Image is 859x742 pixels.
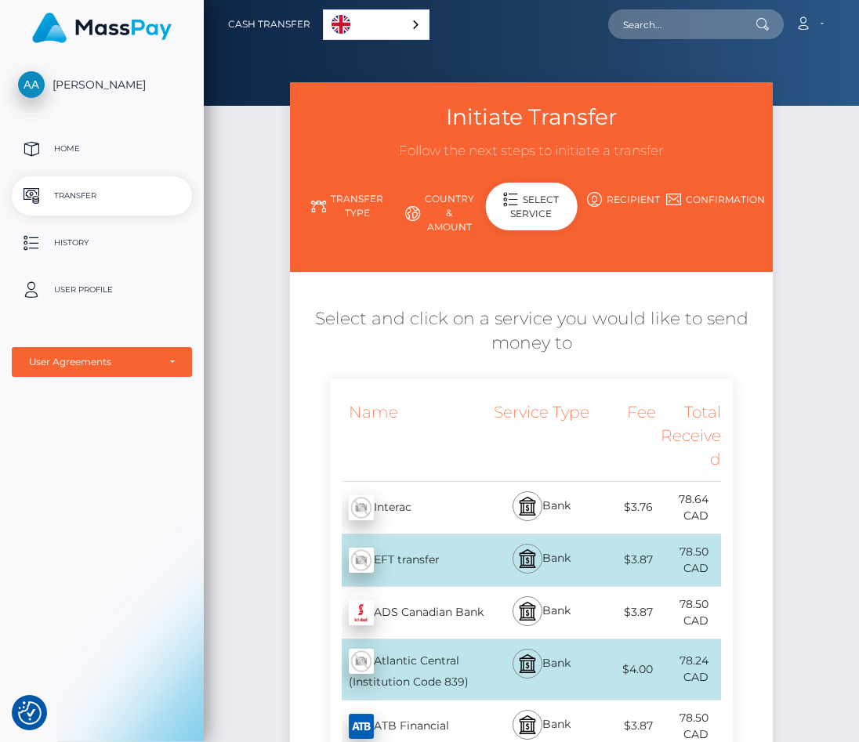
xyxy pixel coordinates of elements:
img: bank.svg [518,497,537,516]
div: Select Service [485,183,577,230]
img: 2Q== [349,600,374,625]
div: ADS Canadian Bank [330,591,493,635]
a: Transfer Type [302,186,393,226]
button: User Agreements [12,347,192,377]
img: bank.svg [518,549,537,568]
a: Country & Amount [393,186,485,241]
div: 78.50 CAD [656,534,721,586]
div: Bank [493,534,591,586]
div: 78.50 CAD [656,587,721,639]
a: Recipient [578,186,669,213]
h5: Select and click on a service you would like to send money to [302,307,762,356]
p: User Profile [18,278,186,302]
a: Transfer [12,176,192,215]
div: Language [323,9,429,40]
div: Bank [493,482,591,534]
p: History [18,231,186,255]
a: History [12,223,192,262]
h3: Follow the next steps to initiate a transfer [302,142,762,161]
div: $3.87 [591,542,656,577]
div: Service Type [493,391,591,481]
div: Interac [330,486,493,530]
img: wMhJQYtZFAryAAAAABJRU5ErkJggg== [349,495,374,520]
img: fTeotLBrdtRYIOmwIy+CA+cvhv+P+08MSKDUppmAAAAAElFTkSuQmCC [349,714,374,739]
div: Bank [493,639,591,700]
a: Confirmation [669,186,761,213]
div: Total Received [656,391,721,481]
h3: Initiate Transfer [302,102,762,132]
div: Atlantic Central (Institution Code 839) [330,639,493,700]
div: $3.87 [591,595,656,630]
a: English [324,10,429,39]
a: Home [12,129,192,168]
p: Transfer [18,184,186,208]
div: Name [330,391,493,481]
div: Bank [493,587,591,639]
div: EFT transfer [330,538,493,582]
div: 78.24 CAD [656,643,721,695]
button: Consent Preferences [18,701,42,725]
div: User Agreements [29,356,158,368]
span: [PERSON_NAME] [12,78,192,92]
img: wMhJQYtZFAryAAAAABJRU5ErkJggg== [349,649,374,674]
p: Home [18,137,186,161]
input: Search... [608,9,756,39]
div: 78.64 CAD [656,482,721,534]
img: bank.svg [518,715,537,734]
img: bank.svg [518,654,537,673]
a: User Profile [12,270,192,309]
img: wMhJQYtZFAryAAAAABJRU5ErkJggg== [349,548,374,573]
div: Fee [591,391,656,481]
img: bank.svg [518,602,537,621]
div: $4.00 [591,652,656,687]
div: $3.76 [591,490,656,525]
img: Revisit consent button [18,701,42,725]
img: MassPay [32,13,172,43]
aside: Language selected: English [323,9,429,40]
a: Cash Transfer [228,8,310,41]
